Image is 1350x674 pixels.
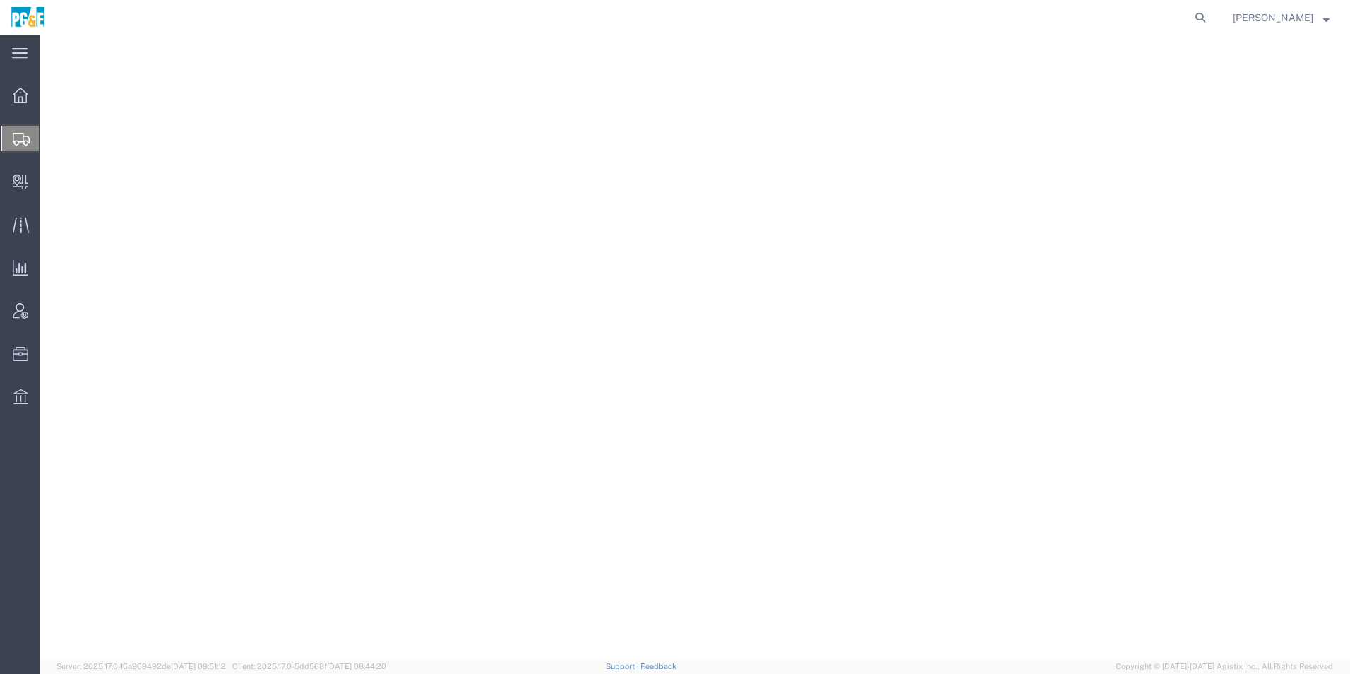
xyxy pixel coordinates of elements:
iframe: FS Legacy Container [40,35,1350,659]
img: logo [10,7,46,28]
span: Rhiannon Nichols [1233,10,1313,25]
span: Client: 2025.17.0-5dd568f [232,662,386,670]
span: [DATE] 09:51:12 [171,662,226,670]
span: [DATE] 08:44:20 [327,662,386,670]
a: Support [606,662,641,670]
span: Server: 2025.17.0-16a969492de [56,662,226,670]
a: Feedback [640,662,676,670]
span: Copyright © [DATE]-[DATE] Agistix Inc., All Rights Reserved [1116,661,1333,673]
button: [PERSON_NAME] [1232,9,1330,26]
